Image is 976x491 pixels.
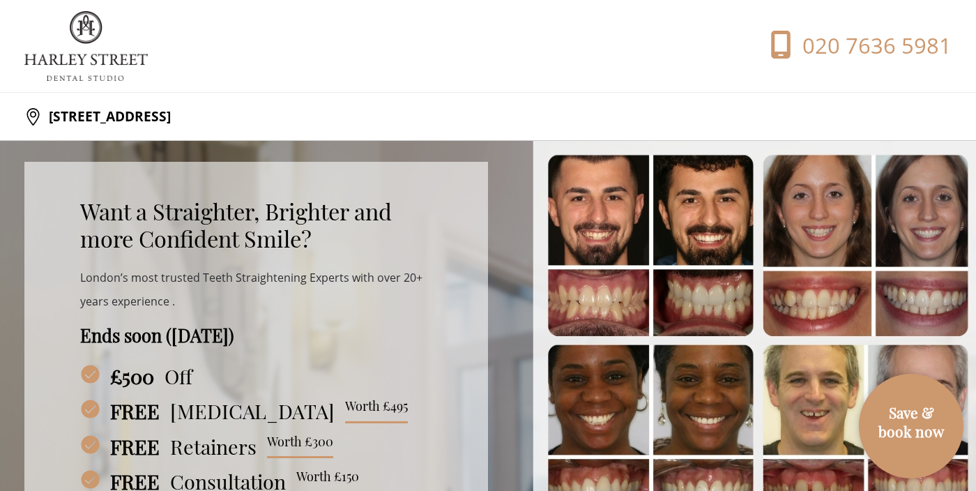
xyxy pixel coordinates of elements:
[24,11,148,81] img: logo.png
[729,31,952,61] a: 020 7636 5981
[42,103,171,130] p: [STREET_ADDRESS]
[110,364,154,388] strong: £500
[110,435,160,459] strong: FREE
[80,364,432,388] h3: Off
[345,399,408,423] span: Worth £495
[866,403,956,464] a: Save & book now
[80,435,432,459] h3: Retainers
[80,399,432,423] h3: [MEDICAL_DATA]
[80,198,432,252] h2: Want a Straighter, Brighter and more Confident Smile?
[110,399,160,423] strong: FREE
[80,324,432,346] h4: Ends soon ([DATE])
[80,266,432,313] p: London’s most trusted Teeth Straightening Experts with over 20+ years experience .
[267,435,333,459] span: Worth £300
